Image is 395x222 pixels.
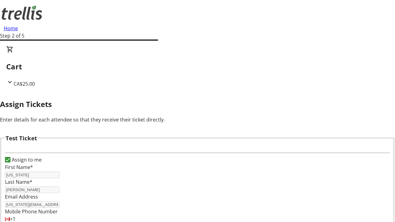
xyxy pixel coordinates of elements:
label: First Name* [5,164,33,171]
label: Mobile Phone Number [5,208,58,215]
h2: Cart [6,61,389,72]
h3: Test Ticket [6,134,37,142]
label: Email Address [5,193,38,200]
span: CA$25.00 [14,80,35,87]
div: CartCA$25.00 [6,46,389,88]
label: Assign to me [10,156,42,163]
label: Last Name* [5,179,32,185]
